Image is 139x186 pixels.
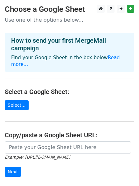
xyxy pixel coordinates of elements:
[5,155,70,160] small: Example: [URL][DOMAIN_NAME]
[11,37,128,52] h4: How to send your first MergeMail campaign
[5,131,134,139] h4: Copy/paste a Google Sheet URL:
[5,100,29,110] a: Select...
[5,5,134,14] h3: Choose a Google Sheet
[5,17,134,23] p: Use one of the options below...
[5,167,21,177] input: Next
[5,88,134,96] h4: Select a Google Sheet:
[11,55,120,67] a: Read more...
[5,141,131,154] input: Paste your Google Sheet URL here
[11,54,128,68] p: Find your Google Sheet in the box below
